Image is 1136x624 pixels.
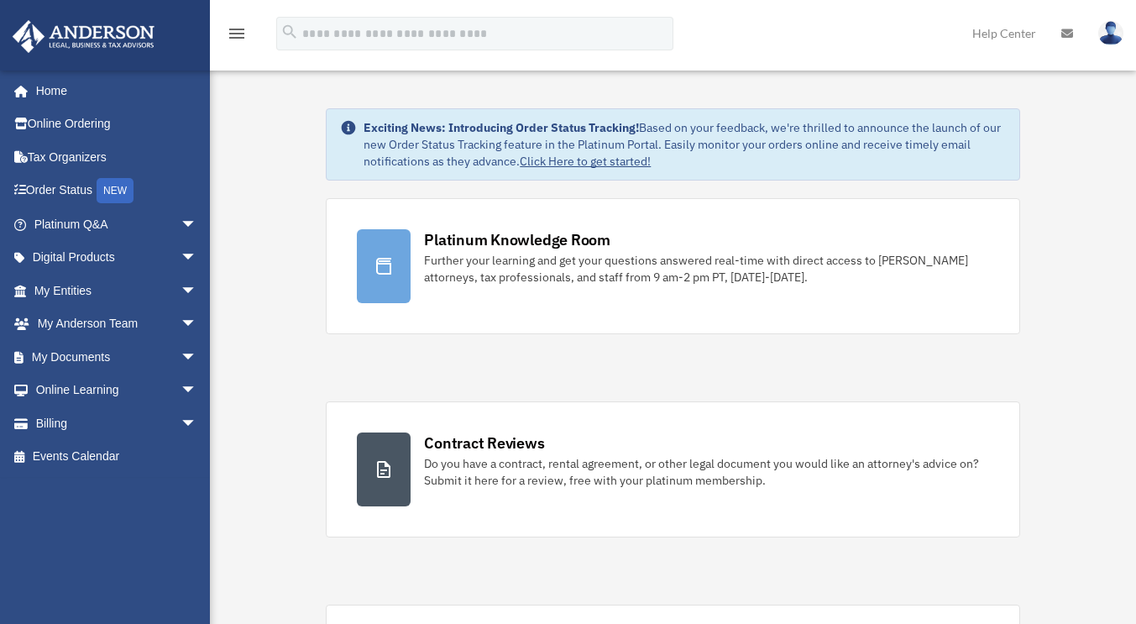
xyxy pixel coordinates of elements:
[181,274,214,308] span: arrow_drop_down
[12,174,222,208] a: Order StatusNEW
[181,307,214,342] span: arrow_drop_down
[520,154,651,169] a: Click Here to get started!
[326,401,1019,537] a: Contract Reviews Do you have a contract, rental agreement, or other legal document you would like...
[12,274,222,307] a: My Entitiesarrow_drop_down
[227,24,247,44] i: menu
[12,107,222,141] a: Online Ordering
[181,406,214,441] span: arrow_drop_down
[12,241,222,275] a: Digital Productsarrow_drop_down
[424,455,988,489] div: Do you have a contract, rental agreement, or other legal document you would like an attorney's ad...
[181,374,214,408] span: arrow_drop_down
[424,229,610,250] div: Platinum Knowledge Room
[12,74,214,107] a: Home
[364,120,639,135] strong: Exciting News: Introducing Order Status Tracking!
[12,307,222,341] a: My Anderson Teamarrow_drop_down
[364,119,1005,170] div: Based on your feedback, we're thrilled to announce the launch of our new Order Status Tracking fe...
[97,178,133,203] div: NEW
[12,440,222,474] a: Events Calendar
[280,23,299,41] i: search
[8,20,160,53] img: Anderson Advisors Platinum Portal
[1098,21,1123,45] img: User Pic
[181,241,214,275] span: arrow_drop_down
[12,140,222,174] a: Tax Organizers
[12,207,222,241] a: Platinum Q&Aarrow_drop_down
[12,340,222,374] a: My Documentsarrow_drop_down
[424,433,544,454] div: Contract Reviews
[181,340,214,375] span: arrow_drop_down
[12,406,222,440] a: Billingarrow_drop_down
[326,198,1019,334] a: Platinum Knowledge Room Further your learning and get your questions answered real-time with dire...
[181,207,214,242] span: arrow_drop_down
[12,374,222,407] a: Online Learningarrow_drop_down
[227,29,247,44] a: menu
[424,252,988,286] div: Further your learning and get your questions answered real-time with direct access to [PERSON_NAM...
